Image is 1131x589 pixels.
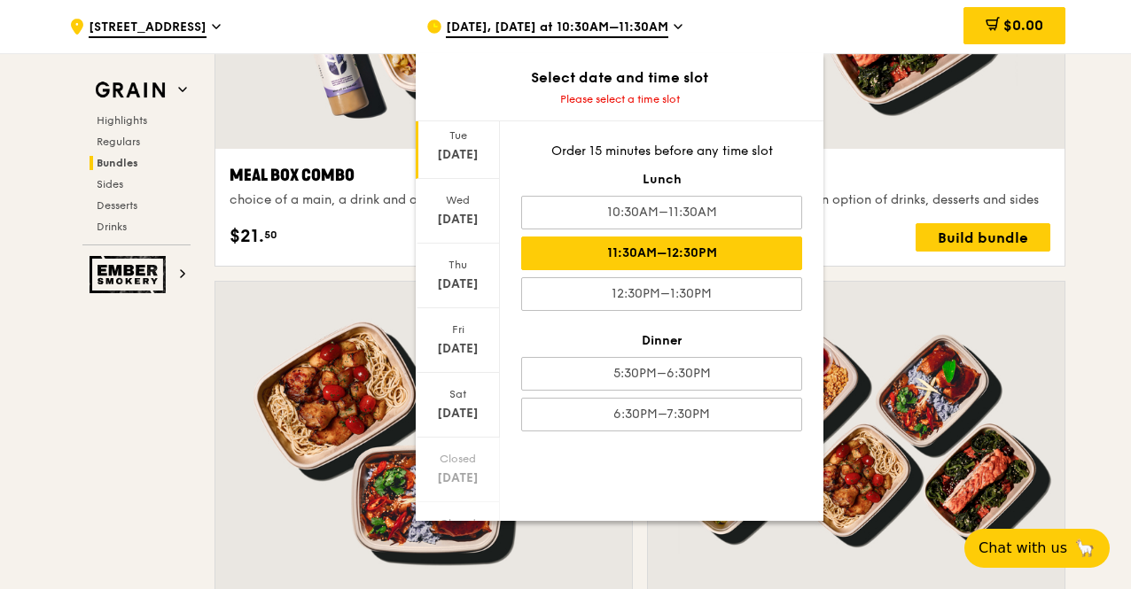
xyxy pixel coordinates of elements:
[230,191,618,209] div: choice of a main, a drink and a side or dessert
[521,398,802,431] div: 6:30PM–7:30PM
[662,163,1050,188] div: Twosome
[418,128,497,143] div: Tue
[1074,538,1096,559] span: 🦙
[964,529,1110,568] button: Chat with us🦙
[418,146,497,164] div: [DATE]
[264,228,277,242] span: 50
[418,258,497,272] div: Thu
[521,332,802,350] div: Dinner
[89,19,207,38] span: [STREET_ADDRESS]
[521,277,802,311] div: 12:30PM–1:30PM
[418,275,497,293] div: [DATE]
[418,452,497,466] div: Closed
[90,256,171,293] img: Ember Smokery web logo
[521,236,802,270] div: 11:30AM–12:30PM
[97,136,140,148] span: Regulars
[446,19,668,38] span: [DATE], [DATE] at 10:30AM–11:30AM
[521,196,802,229] div: 10:30AM–11:30AM
[90,74,171,106] img: Grain web logo
[97,114,147,127] span: Highlights
[418,211,497,229] div: [DATE]
[916,223,1050,252] div: Build bundle
[418,387,497,401] div: Sat
[418,340,497,358] div: [DATE]
[230,163,618,188] div: Meal Box Combo
[662,191,1050,209] div: choice of two mains and an option of drinks, desserts and sides
[97,221,127,233] span: Drinks
[97,178,123,190] span: Sides
[521,143,802,160] div: Order 15 minutes before any time slot
[1003,17,1043,34] span: $0.00
[230,223,264,250] span: $21.
[416,92,823,106] div: Please select a time slot
[418,516,497,531] div: Closed
[418,193,497,207] div: Wed
[418,469,497,487] div: [DATE]
[97,157,138,169] span: Bundles
[418,322,497,337] div: Fri
[979,538,1067,559] span: Chat with us
[521,357,802,391] div: 5:30PM–6:30PM
[416,67,823,89] div: Select date and time slot
[418,405,497,422] div: [DATE]
[521,171,802,189] div: Lunch
[97,199,137,212] span: Desserts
